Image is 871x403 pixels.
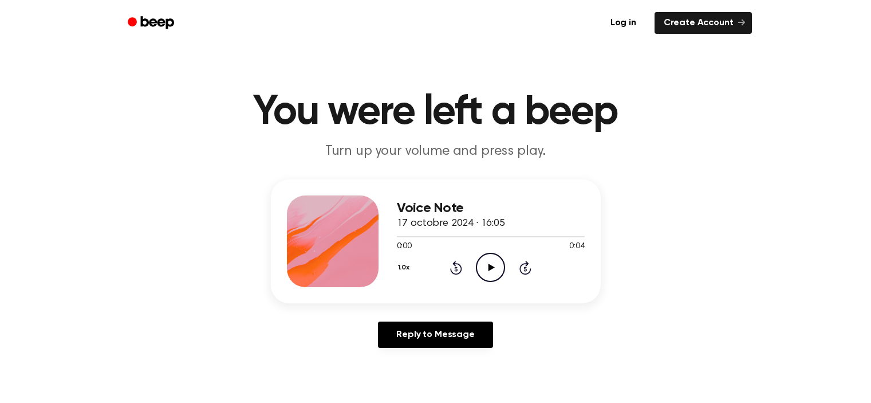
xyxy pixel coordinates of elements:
[655,12,752,34] a: Create Account
[397,218,505,229] span: 17 octobre 2024 · 16:05
[599,10,648,36] a: Log in
[569,241,584,253] span: 0:04
[216,142,656,161] p: Turn up your volume and press play.
[143,92,729,133] h1: You were left a beep
[397,241,412,253] span: 0:00
[120,12,184,34] a: Beep
[397,201,585,216] h3: Voice Note
[378,322,492,348] a: Reply to Message
[397,258,414,277] button: 1.0x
